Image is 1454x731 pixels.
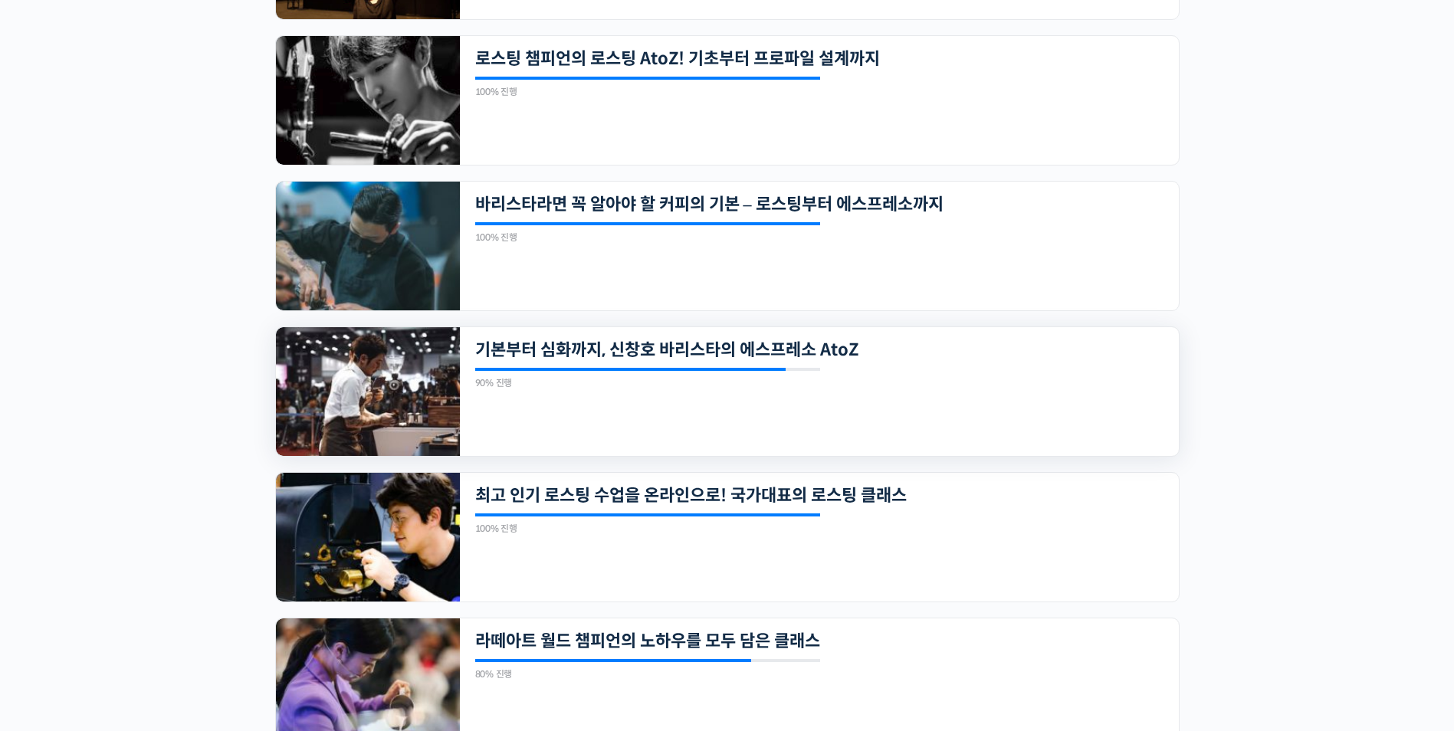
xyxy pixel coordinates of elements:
div: 90% 진행 [475,379,820,388]
span: 홈 [48,509,57,521]
a: 로스팅 챔피언의 로스팅 AtoZ! 기초부터 프로파일 설계까지 [475,48,1026,69]
div: 80% 진행 [475,670,820,679]
div: 100% 진행 [475,233,820,242]
div: 100% 진행 [475,87,820,97]
a: 기본부터 심화까지, 신창호 바리스타의 에스프레소 AtoZ [475,339,1026,360]
a: 홈 [5,486,101,524]
div: 100% 진행 [475,524,820,533]
a: 대화 [101,486,198,524]
a: 바리스타라면 꼭 알아야 할 커피의 기본 – 로스팅부터 에스프레소까지 [475,194,1026,215]
span: 설정 [237,509,255,521]
a: 라떼아트 월드 챔피언의 노하우를 모두 담은 클래스 [475,631,1026,651]
span: 대화 [140,510,159,522]
a: 최고 인기 로스팅 수업을 온라인으로! 국가대표의 로스팅 클래스 [475,485,1026,506]
a: 설정 [198,486,294,524]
